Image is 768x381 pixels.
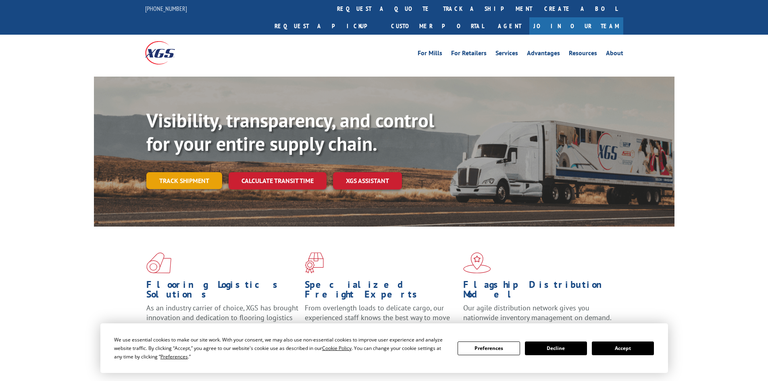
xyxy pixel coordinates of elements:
span: Our agile distribution network gives you nationwide inventory management on demand. [463,303,612,322]
img: xgs-icon-total-supply-chain-intelligence-red [146,252,171,273]
button: Decline [525,341,587,355]
a: Join Our Team [529,17,623,35]
h1: Flooring Logistics Solutions [146,280,299,303]
a: Advantages [527,50,560,59]
a: Resources [569,50,597,59]
p: From overlength loads to delicate cargo, our experienced staff knows the best way to move your fr... [305,303,457,339]
span: Preferences [160,353,188,360]
a: Track shipment [146,172,222,189]
a: For Mills [418,50,442,59]
h1: Flagship Distribution Model [463,280,616,303]
a: Customer Portal [385,17,490,35]
a: About [606,50,623,59]
span: As an industry carrier of choice, XGS has brought innovation and dedication to flooring logistics... [146,303,298,332]
span: Cookie Policy [322,345,352,352]
h1: Specialized Freight Experts [305,280,457,303]
img: xgs-icon-flagship-distribution-model-red [463,252,491,273]
button: Accept [592,341,654,355]
a: XGS ASSISTANT [333,172,402,189]
a: [PHONE_NUMBER] [145,4,187,12]
img: xgs-icon-focused-on-flooring-red [305,252,324,273]
a: Services [495,50,518,59]
a: Agent [490,17,529,35]
div: Cookie Consent Prompt [100,323,668,373]
b: Visibility, transparency, and control for your entire supply chain. [146,108,434,156]
div: We use essential cookies to make our site work. With your consent, we may also use non-essential ... [114,335,448,361]
a: Calculate transit time [229,172,327,189]
button: Preferences [458,341,520,355]
a: Request a pickup [268,17,385,35]
a: For Retailers [451,50,487,59]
